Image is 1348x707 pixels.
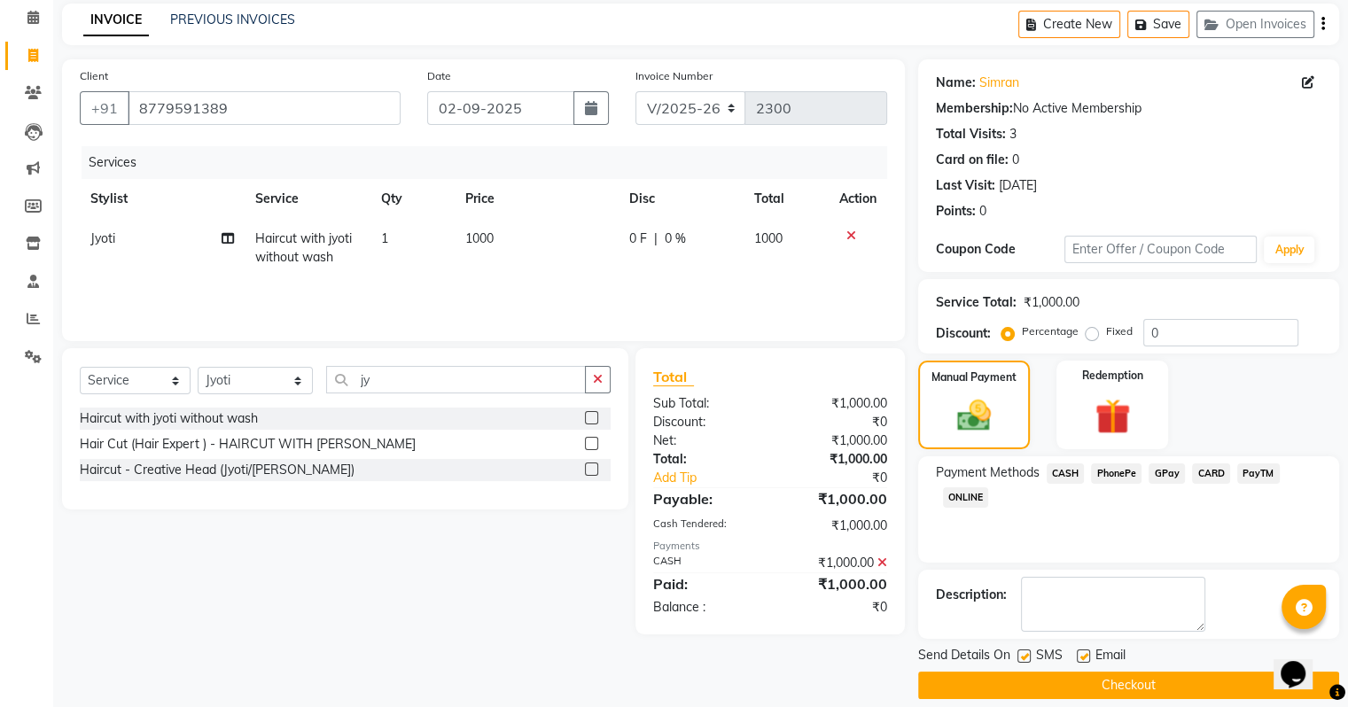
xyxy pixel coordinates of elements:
[128,91,401,125] input: Search by Name/Mobile/Email/Code
[465,230,494,246] span: 1000
[653,368,694,386] span: Total
[931,369,1017,385] label: Manual Payment
[1149,463,1185,484] span: GPay
[770,394,900,413] div: ₹1,000.00
[640,517,770,535] div: Cash Tendered:
[170,12,295,27] a: PREVIOUS INVOICES
[1095,646,1126,668] span: Email
[640,431,770,450] div: Net:
[1082,368,1143,384] label: Redemption
[770,488,900,509] div: ₹1,000.00
[640,573,770,594] div: Paid:
[791,469,900,487] div: ₹0
[936,586,1007,604] div: Description:
[640,413,770,431] div: Discount:
[255,230,352,265] span: Haircut with jyoti without wash
[640,394,770,413] div: Sub Total:
[770,554,900,572] div: ₹1,000.00
[80,409,258,428] div: Haircut with jyoti without wash
[754,230,783,246] span: 1000
[635,68,713,84] label: Invoice Number
[653,539,887,554] div: Payments
[1274,636,1330,689] iframe: chat widget
[936,240,1064,259] div: Coupon Code
[770,573,900,594] div: ₹1,000.00
[936,176,995,195] div: Last Visit:
[1237,463,1280,484] span: PayTM
[82,146,900,179] div: Services
[245,179,370,219] th: Service
[381,230,388,246] span: 1
[1196,11,1314,38] button: Open Invoices
[640,450,770,469] div: Total:
[80,179,245,219] th: Stylist
[1084,394,1142,439] img: _gift.svg
[936,293,1017,312] div: Service Total:
[1127,11,1189,38] button: Save
[770,450,900,469] div: ₹1,000.00
[1047,463,1085,484] span: CASH
[1018,11,1120,38] button: Create New
[640,469,791,487] a: Add Tip
[770,517,900,535] div: ₹1,000.00
[1091,463,1142,484] span: PhonePe
[918,646,1010,668] span: Send Details On
[80,435,416,454] div: Hair Cut (Hair Expert ) - HAIRCUT WITH [PERSON_NAME]
[1012,151,1019,169] div: 0
[640,554,770,572] div: CASH
[80,461,355,479] div: Haircut - Creative Head (Jyoti/[PERSON_NAME])
[770,431,900,450] div: ₹1,000.00
[744,179,829,219] th: Total
[326,366,586,393] input: Search or Scan
[936,151,1009,169] div: Card on file:
[936,324,991,343] div: Discount:
[936,202,976,221] div: Points:
[640,488,770,509] div: Payable:
[936,99,1013,118] div: Membership:
[83,4,149,36] a: INVOICE
[999,176,1037,195] div: [DATE]
[1022,323,1079,339] label: Percentage
[80,68,108,84] label: Client
[936,463,1040,482] span: Payment Methods
[1064,236,1258,263] input: Enter Offer / Coupon Code
[979,202,986,221] div: 0
[427,68,451,84] label: Date
[619,179,744,219] th: Disc
[1264,237,1314,263] button: Apply
[665,229,686,248] span: 0 %
[1009,125,1017,144] div: 3
[770,598,900,617] div: ₹0
[90,230,115,246] span: Jyoti
[936,99,1321,118] div: No Active Membership
[1192,463,1230,484] span: CARD
[80,91,129,125] button: +91
[455,179,619,219] th: Price
[918,672,1339,699] button: Checkout
[936,125,1006,144] div: Total Visits:
[979,74,1019,92] a: Simran
[629,229,647,248] span: 0 F
[943,487,989,508] span: ONLINE
[936,74,976,92] div: Name:
[770,413,900,431] div: ₹0
[829,179,887,219] th: Action
[654,229,658,248] span: |
[640,598,770,617] div: Balance :
[370,179,455,219] th: Qty
[1024,293,1079,312] div: ₹1,000.00
[947,396,1001,435] img: _cash.svg
[1106,323,1133,339] label: Fixed
[1036,646,1063,668] span: SMS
